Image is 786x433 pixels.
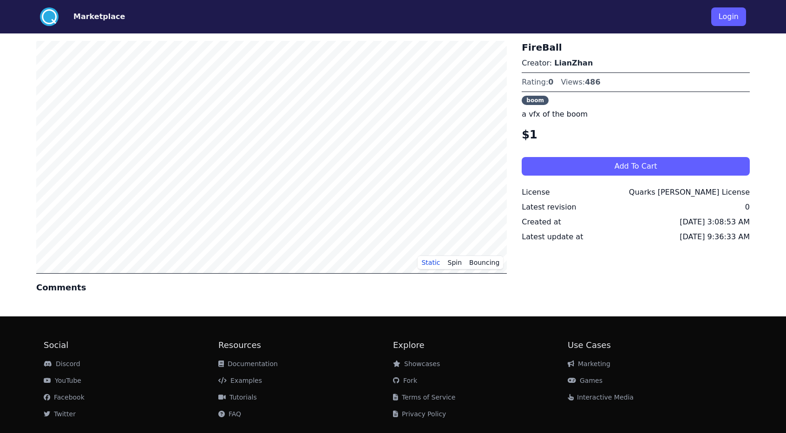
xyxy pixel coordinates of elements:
[393,377,417,384] a: Fork
[568,360,610,367] a: Marketing
[36,281,507,294] h4: Comments
[218,360,278,367] a: Documentation
[218,377,262,384] a: Examples
[522,127,750,142] h4: $1
[44,377,81,384] a: YouTube
[44,394,85,401] a: Facebook
[218,394,257,401] a: Tutorials
[418,256,444,269] button: Static
[522,77,553,88] div: Rating:
[568,394,634,401] a: Interactive Media
[44,360,80,367] a: Discord
[522,157,750,176] button: Add To Cart
[711,7,746,26] button: Login
[393,394,455,401] a: Terms of Service
[393,339,568,352] h2: Explore
[548,78,553,86] span: 0
[218,410,241,418] a: FAQ
[568,339,742,352] h2: Use Cases
[522,58,750,69] p: Creator:
[522,216,561,228] div: Created at
[59,11,125,22] a: Marketplace
[522,231,583,243] div: Latest update at
[73,11,125,22] button: Marketplace
[522,187,550,198] div: License
[711,4,746,30] a: Login
[585,78,600,86] span: 486
[680,216,750,228] div: [DATE] 3:08:53 AM
[629,187,750,198] div: Quarks [PERSON_NAME] License
[522,41,750,54] h3: FireBall
[393,410,446,418] a: Privacy Policy
[44,339,218,352] h2: Social
[522,202,576,213] div: Latest revision
[568,377,603,384] a: Games
[218,339,393,352] h2: Resources
[444,256,466,269] button: Spin
[745,202,750,213] div: 0
[522,96,549,105] span: boom
[554,59,593,67] a: LianZhan
[44,410,76,418] a: Twitter
[393,360,440,367] a: Showcases
[465,256,503,269] button: Bouncing
[680,231,750,243] div: [DATE] 9:36:33 AM
[522,109,750,120] p: a vfx of the boom
[561,77,600,88] div: Views:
